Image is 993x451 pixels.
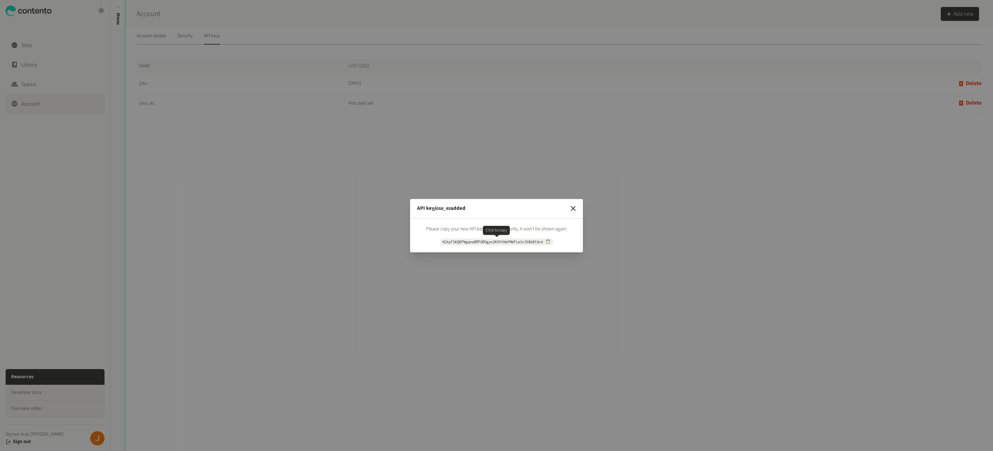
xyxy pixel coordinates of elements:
h2: API key added [417,205,465,213]
span: H2AyFSKQKPWgqna0RPUROgyn2KOVtHmfMbPia3vJ68b8fdcd [442,239,543,245]
button: H2AyFSKQKPWgqna0RPUROgyn2KOVtHmfMbPia3vJ68b8fdcd [440,238,553,245]
div: Click to copy [483,226,510,235]
em: josu_es [434,205,451,212]
p: Please copy your new API key. For your security, it won't be shown again. [417,225,576,233]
